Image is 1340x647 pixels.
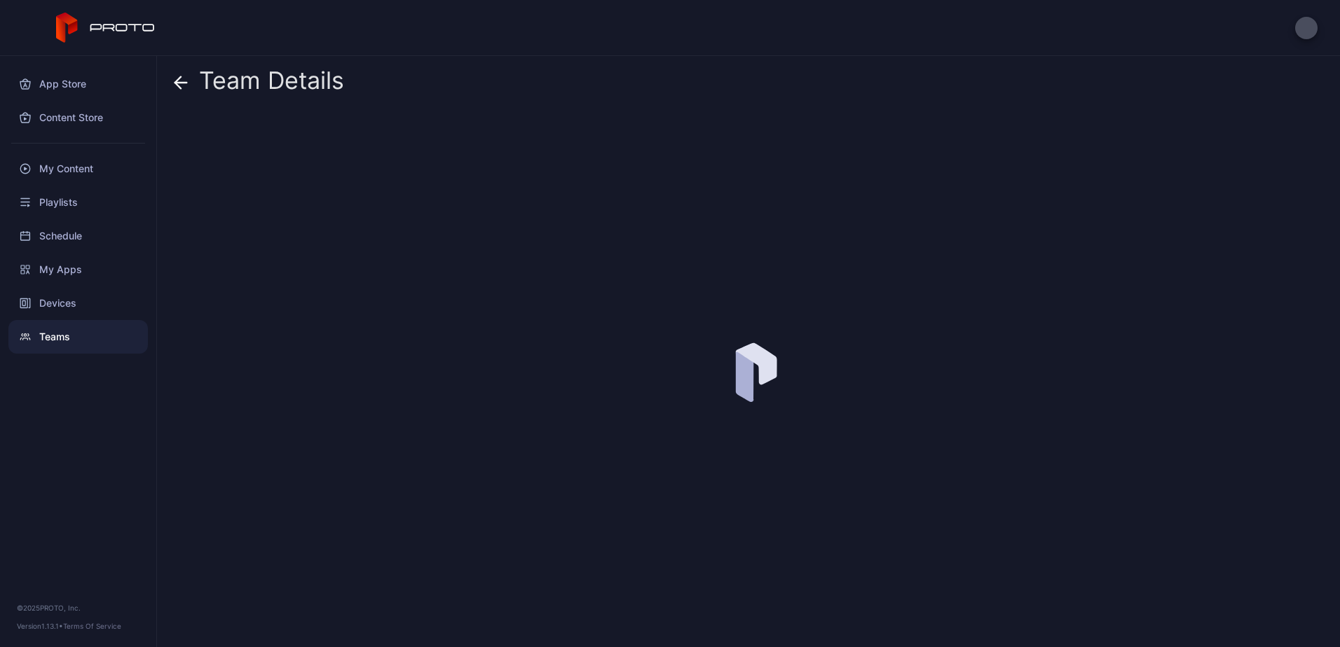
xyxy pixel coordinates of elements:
[17,622,63,630] span: Version 1.13.1 •
[8,286,148,320] a: Devices
[8,320,148,354] a: Teams
[174,67,344,101] div: Team Details
[8,67,148,101] a: App Store
[8,253,148,286] a: My Apps
[8,101,148,134] a: Content Store
[8,219,148,253] a: Schedule
[63,622,121,630] a: Terms Of Service
[17,602,139,613] div: © 2025 PROTO, Inc.
[8,152,148,186] a: My Content
[8,186,148,219] a: Playlists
